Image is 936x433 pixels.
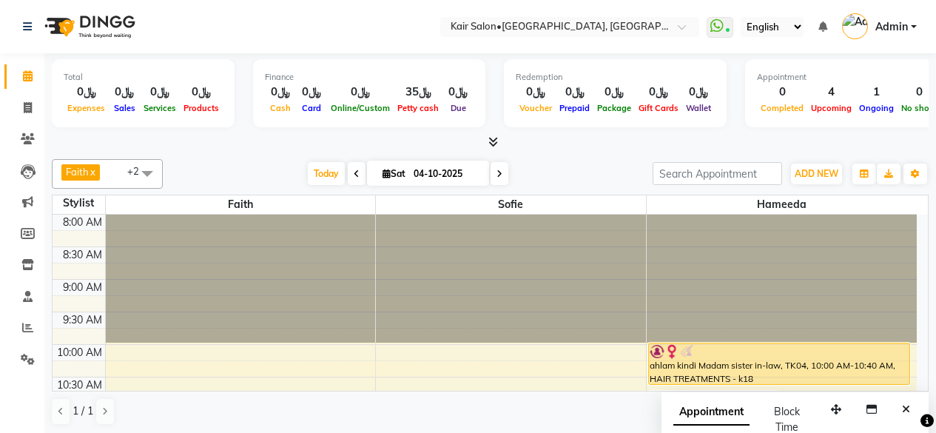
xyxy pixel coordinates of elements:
[647,195,917,214] span: Hameeda
[140,84,180,101] div: ﷼0
[327,84,394,101] div: ﷼0
[791,164,842,184] button: ADD NEW
[54,345,105,360] div: 10:00 AM
[140,103,180,113] span: Services
[180,103,223,113] span: Products
[556,103,593,113] span: Prepaid
[757,103,807,113] span: Completed
[516,71,715,84] div: Redemption
[807,84,855,101] div: 4
[180,84,223,101] div: ﷼0
[757,84,807,101] div: 0
[593,103,635,113] span: Package
[53,195,105,211] div: Stylist
[60,280,105,295] div: 9:00 AM
[127,165,150,177] span: +2
[673,399,750,426] span: Appointment
[379,168,409,179] span: Sat
[516,84,556,101] div: ﷼0
[409,163,483,185] input: 2025-10-04
[376,195,646,214] span: sofie
[89,166,95,178] a: x
[855,84,898,101] div: 1
[296,84,327,101] div: ﷼0
[842,13,868,39] img: Admin
[38,6,139,47] img: logo
[556,84,593,101] div: ﷼0
[109,84,140,101] div: ﷼0
[327,103,394,113] span: Online/Custom
[64,71,223,84] div: Total
[394,103,442,113] span: Petty cash
[635,84,682,101] div: ﷼0
[308,162,345,185] span: Today
[447,103,470,113] span: Due
[895,398,917,421] button: Close
[875,19,908,35] span: Admin
[649,343,909,384] div: ahlam kindi Madam sister in-law, TK04, 10:00 AM-10:40 AM, HAIR TREATMENTS - k18
[855,103,898,113] span: Ongoing
[795,168,838,179] span: ADD NEW
[64,103,109,113] span: Expenses
[110,103,139,113] span: Sales
[266,103,294,113] span: Cash
[265,71,474,84] div: Finance
[394,84,442,101] div: ﷼35
[682,103,715,113] span: Wallet
[265,84,296,101] div: ﷼0
[54,377,105,393] div: 10:30 AM
[682,84,715,101] div: ﷼0
[66,166,89,178] span: Faith
[60,312,105,328] div: 9:30 AM
[298,103,325,113] span: Card
[60,247,105,263] div: 8:30 AM
[73,403,93,419] span: 1 / 1
[106,195,376,214] span: Faith
[516,103,556,113] span: Voucher
[807,103,855,113] span: Upcoming
[635,103,682,113] span: Gift Cards
[60,215,105,230] div: 8:00 AM
[442,84,474,101] div: ﷼0
[593,84,635,101] div: ﷼0
[64,84,109,101] div: ﷼0
[653,162,782,185] input: Search Appointment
